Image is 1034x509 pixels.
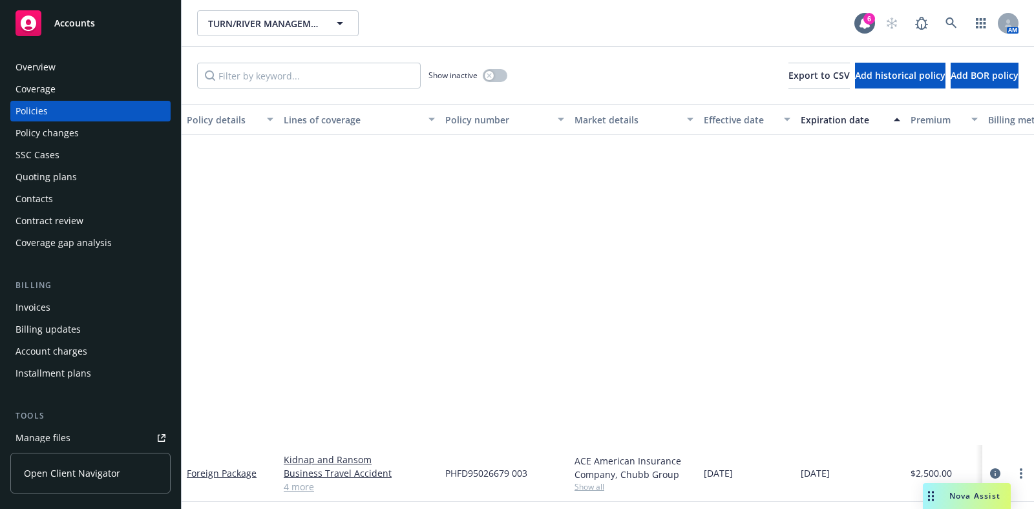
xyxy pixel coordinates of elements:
div: Premium [911,113,964,127]
a: Account charges [10,341,171,362]
a: Search [938,10,964,36]
div: Overview [16,57,56,78]
div: Coverage gap analysis [16,233,112,253]
a: Contract review [10,211,171,231]
div: Policy number [445,113,550,127]
a: Billing updates [10,319,171,340]
a: Report a Bug [909,10,934,36]
div: Contract review [16,211,83,231]
div: Contacts [16,189,53,209]
a: Quoting plans [10,167,171,187]
a: Policy changes [10,123,171,143]
div: Market details [575,113,679,127]
div: Tools [10,410,171,422]
div: Coverage [16,79,56,99]
div: Policies [16,101,48,121]
a: 4 more [284,480,435,493]
button: Effective date [699,104,796,135]
span: TURN/RIVER MANAGEMENT, L.P. [208,17,320,30]
a: SSC Cases [10,145,171,165]
span: [DATE] [704,466,733,480]
a: circleInformation [987,466,1003,481]
div: Billing updates [16,319,81,340]
div: Invoices [16,297,50,318]
a: Switch app [968,10,994,36]
div: Installment plans [16,363,91,384]
span: Export to CSV [788,69,850,81]
span: Show all [575,481,693,492]
a: Manage files [10,428,171,448]
a: Business Travel Accident [284,466,435,480]
span: Accounts [54,18,95,28]
button: Policy number [440,104,569,135]
span: Add historical policy [855,69,945,81]
div: Account charges [16,341,87,362]
button: Add BOR policy [951,63,1018,88]
button: Premium [905,104,983,135]
a: Foreign Package [187,467,257,479]
a: Overview [10,57,171,78]
a: Coverage gap analysis [10,233,171,253]
a: Policies [10,101,171,121]
a: Installment plans [10,363,171,384]
a: Accounts [10,5,171,41]
div: Drag to move [923,483,939,509]
div: Quoting plans [16,167,77,187]
button: Export to CSV [788,63,850,88]
a: Coverage [10,79,171,99]
a: more [1013,466,1029,481]
span: Add BOR policy [951,69,1018,81]
div: 6 [863,13,875,25]
div: Lines of coverage [284,113,421,127]
button: Market details [569,104,699,135]
div: Expiration date [801,113,886,127]
span: [DATE] [801,466,830,480]
button: Expiration date [796,104,905,135]
span: Nova Assist [949,490,1000,501]
div: Policy details [187,113,259,127]
button: Policy details [182,104,279,135]
span: Open Client Navigator [24,466,120,480]
button: Add historical policy [855,63,945,88]
div: Billing [10,279,171,292]
span: PHFD95026679 003 [445,466,527,480]
div: Policy changes [16,123,79,143]
button: Lines of coverage [279,104,440,135]
a: Invoices [10,297,171,318]
div: SSC Cases [16,145,59,165]
button: Nova Assist [923,483,1011,509]
input: Filter by keyword... [197,63,421,88]
div: ACE American Insurance Company, Chubb Group [575,454,693,481]
span: $2,500.00 [911,466,952,480]
span: Show inactive [428,70,478,81]
div: Effective date [704,113,776,127]
a: Contacts [10,189,171,209]
a: Kidnap and Ransom [284,453,435,466]
a: Start snowing [879,10,905,36]
button: TURN/RIVER MANAGEMENT, L.P. [197,10,359,36]
div: Manage files [16,428,70,448]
